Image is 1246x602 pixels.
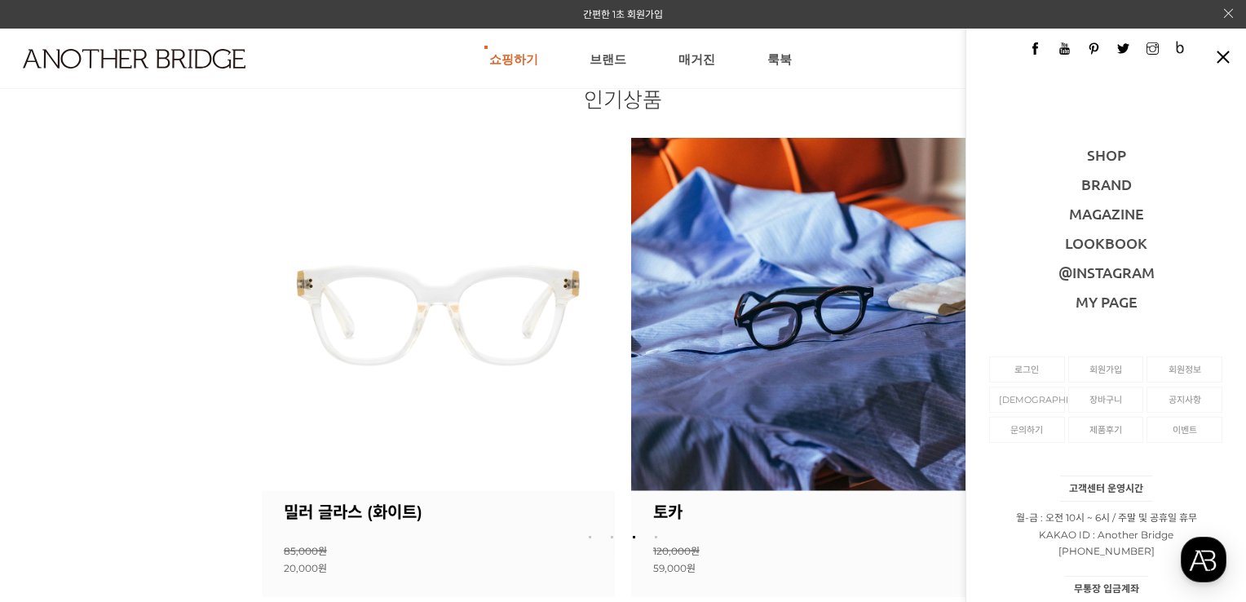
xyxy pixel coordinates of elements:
a: 공지사항 [1156,387,1213,412]
a: LOOKBOOK [1065,233,1147,252]
a: BRAND [1081,175,1132,193]
img: logo [23,49,245,69]
img: blog_ico.jpg [1176,41,1184,54]
span: 20,000원 [284,562,327,574]
a: 문의하기 [999,418,1055,442]
a: MY PAGE [1076,292,1138,311]
img: 밀러 글라스 화이트 - 세련된 클래식 안경 이미지 [262,138,615,491]
a: 이벤트 [1156,418,1213,442]
span: [PHONE_NUMBER] [1058,545,1155,557]
a: [DEMOGRAPHIC_DATA] [999,387,1055,412]
a: MAGAZINE [1069,204,1144,223]
a: 설정 [210,467,313,507]
a: 쇼핑하기 [489,29,538,88]
a: logo [8,49,195,108]
a: 간편한 1초 회원가입 [583,8,663,20]
a: 브랜드 [590,29,626,88]
strong: 무통장 입금계좌 [1065,576,1148,602]
span: 대화 [149,492,169,505]
img: 토카 아세테이트 뿔테 안경 이미지 [631,138,984,491]
span: 인기상품 [584,87,662,113]
a: @INSTAGRAM [1058,263,1155,281]
span: 밀러 글라스 (화이트) [284,502,422,522]
a: 회원가입 [1078,357,1134,382]
a: 로그인 [999,357,1055,382]
span: 59,000원 [653,562,696,574]
p: 월-금 : 오전 10시 ~ 6시 / 주말 및 공휴일 휴무 KAKAO ID : Another Bridge [966,459,1246,560]
a: 토카 [653,508,683,520]
a: 밀러 글라스 (화이트) [284,508,422,520]
a: 장바구니 [1078,387,1134,412]
span: 설정 [252,491,272,504]
strong: 고객센터 운영시간 [1060,476,1152,502]
span: 120,000원 [653,545,700,557]
a: 회원정보 [1156,357,1213,382]
a: 제품후기 [1078,418,1134,442]
a: SHOP [1087,145,1126,164]
span: 85,000원 [284,545,327,557]
a: 매거진 [678,29,715,88]
span: 홈 [51,491,61,504]
span: 토카 [653,502,683,522]
a: 홈 [5,467,108,507]
a: 대화 [108,467,210,507]
a: 룩북 [767,29,792,88]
